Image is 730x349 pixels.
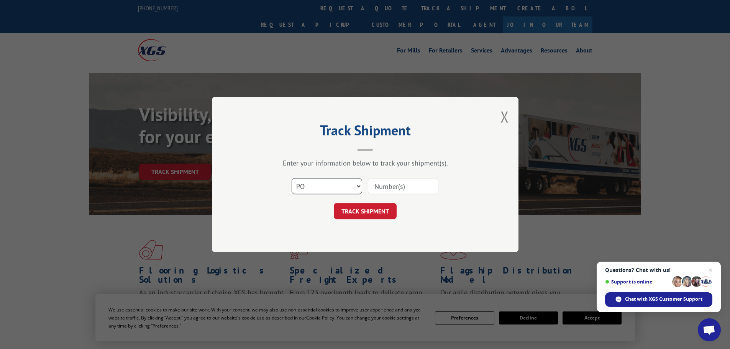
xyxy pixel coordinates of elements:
[698,318,721,341] div: Open chat
[706,265,715,275] span: Close chat
[605,279,669,285] span: Support is online
[334,203,397,219] button: TRACK SHIPMENT
[368,178,438,194] input: Number(s)
[500,107,509,127] button: Close modal
[605,292,712,307] div: Chat with XGS Customer Support
[250,159,480,167] div: Enter your information below to track your shipment(s).
[625,296,702,303] span: Chat with XGS Customer Support
[250,125,480,139] h2: Track Shipment
[605,267,712,273] span: Questions? Chat with us!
